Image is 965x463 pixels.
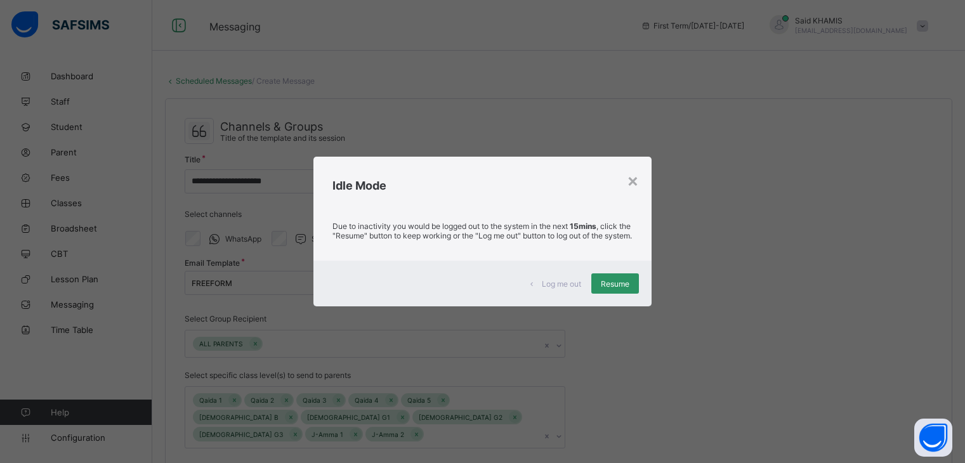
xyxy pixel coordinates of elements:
[332,179,632,192] h2: Idle Mode
[914,419,952,457] button: Open asap
[627,169,639,191] div: ×
[601,279,629,289] span: Resume
[570,221,596,231] strong: 15mins
[542,279,581,289] span: Log me out
[332,221,632,240] p: Due to inactivity you would be logged out to the system in the next , click the "Resume" button t...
